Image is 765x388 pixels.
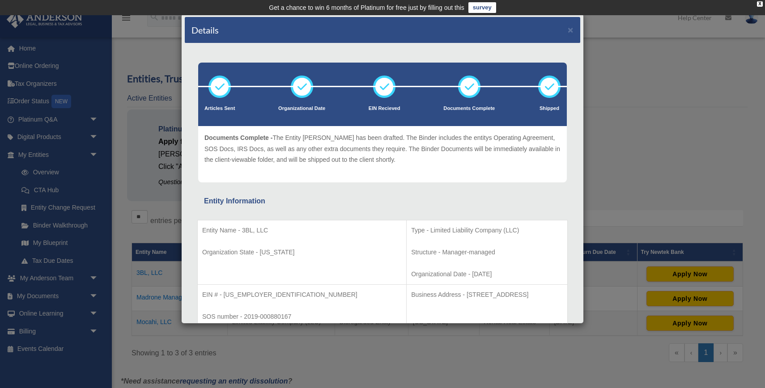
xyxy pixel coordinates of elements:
p: Organizational Date [278,104,325,113]
p: Business Address - [STREET_ADDRESS] [411,289,563,300]
div: close [757,1,763,7]
p: Shipped [538,104,561,113]
p: Organizational Date - [DATE] [411,269,563,280]
button: × [568,25,574,34]
div: Get a chance to win 6 months of Platinum for free just by filling out this [269,2,464,13]
a: survey [468,2,496,13]
p: Type - Limited Liability Company (LLC) [411,225,563,236]
p: Structure - Manager-managed [411,247,563,258]
p: Organization State - [US_STATE] [202,247,402,258]
p: EIN # - [US_EMPLOYER_IDENTIFICATION_NUMBER] [202,289,402,300]
span: Documents Complete - [204,134,272,141]
h4: Details [191,24,219,36]
div: Entity Information [204,195,561,207]
p: Documents Complete [443,104,495,113]
p: Entity Name - 3BL, LLC [202,225,402,236]
p: The Entity [PERSON_NAME] has been drafted. The Binder includes the entitys Operating Agreement, S... [204,132,561,165]
p: EIN Recieved [369,104,400,113]
p: Articles Sent [204,104,235,113]
p: SOS number - 2019-000880167 [202,311,402,322]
